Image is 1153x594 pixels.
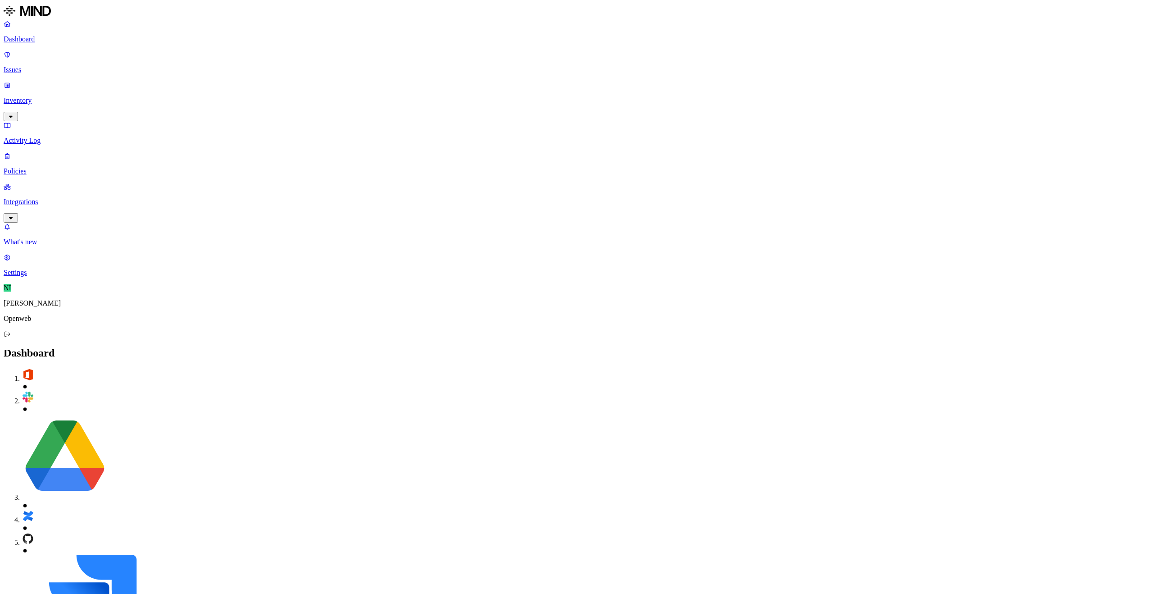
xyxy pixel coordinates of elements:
[4,50,1149,74] a: Issues
[4,315,1149,323] p: Openweb
[4,66,1149,74] p: Issues
[4,121,1149,145] a: Activity Log
[4,223,1149,246] a: What's new
[22,532,34,545] img: github.svg
[22,510,34,522] img: confluence.svg
[4,269,1149,277] p: Settings
[22,413,108,500] img: google-drive.svg
[4,183,1149,221] a: Integrations
[4,238,1149,246] p: What's new
[4,96,1149,105] p: Inventory
[4,137,1149,145] p: Activity Log
[22,368,34,381] img: office-365.svg
[4,167,1149,175] p: Policies
[4,152,1149,175] a: Policies
[22,391,34,403] img: slack.svg
[4,284,11,292] span: NI
[4,253,1149,277] a: Settings
[4,35,1149,43] p: Dashboard
[4,347,1149,359] h2: Dashboard
[4,81,1149,120] a: Inventory
[4,4,51,18] img: MIND
[4,198,1149,206] p: Integrations
[4,4,1149,20] a: MIND
[4,20,1149,43] a: Dashboard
